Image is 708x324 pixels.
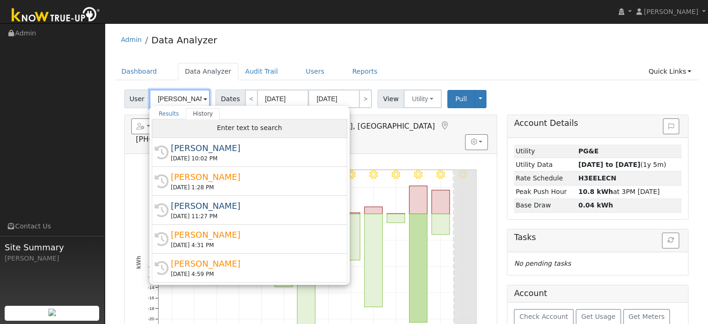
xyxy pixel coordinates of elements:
strong: 0.04 kWh [578,201,613,209]
rect: onclick="" [432,214,450,234]
text: -18 [148,306,154,311]
td: Rate Schedule [514,172,576,185]
span: Get Usage [581,313,615,320]
text: -16 [148,295,154,300]
span: [GEOGRAPHIC_DATA], [GEOGRAPHIC_DATA] [276,122,435,131]
strong: 10.8 kWh [578,188,613,195]
div: [PERSON_NAME] [5,254,100,263]
td: Peak Push Hour [514,185,576,199]
i: No pending tasks [514,260,571,267]
span: View [378,90,404,108]
div: [PERSON_NAME] [171,142,337,154]
a: Results [152,108,186,119]
div: [PERSON_NAME] [171,228,337,241]
i: History [155,232,169,246]
td: Base Draw [514,199,576,212]
span: Pull [455,95,467,103]
h5: Tasks [514,233,681,242]
text: -12 [148,274,154,279]
td: Utility [514,145,576,158]
span: Site Summary [5,241,100,254]
rect: onclick="" [364,207,383,214]
a: < [245,90,258,108]
span: [PERSON_NAME] [644,8,698,15]
span: Enter text to search [217,124,282,131]
button: Issue History [663,118,679,134]
div: [DATE] 11:27 PM [171,212,337,221]
rect: onclick="" [275,214,293,287]
span: [PHONE_NUMBER] [136,135,203,144]
rect: onclick="" [432,190,450,214]
img: retrieve [48,309,56,316]
a: Admin [121,36,142,43]
text: -10 [148,263,154,269]
div: [DATE] 10:02 PM [171,154,337,163]
img: Know True-Up [7,5,105,26]
rect: onclick="" [387,214,405,214]
strong: ID: 16326599, authorized: 03/04/25 [578,147,599,155]
a: Users [299,63,331,80]
i: 8/30 - Clear [391,170,400,179]
button: Refresh [662,233,679,248]
rect: onclick="" [387,214,405,223]
i: History [155,174,169,188]
span: (1y 5m) [578,161,666,168]
span: User [124,90,150,108]
a: Audit Trail [238,63,285,80]
rect: onclick="" [342,213,360,214]
a: Dashboard [115,63,164,80]
td: at 3PM [DATE] [577,185,682,199]
i: 9/01 - Clear [436,170,445,179]
span: Get Meters [628,313,665,320]
text: kWh [135,255,142,269]
i: History [155,203,169,217]
span: Dates [216,90,245,108]
div: [DATE] 4:31 PM [171,241,337,249]
strong: [DATE] to [DATE] [578,161,640,168]
span: Check Account [519,313,568,320]
a: Map [439,121,450,131]
a: Data Analyzer [151,34,217,46]
text: -20 [148,316,154,321]
a: > [359,90,372,108]
div: [DATE] 1:28 PM [171,183,337,192]
a: Data Analyzer [178,63,238,80]
div: [PERSON_NAME] [171,171,337,183]
a: Quick Links [641,63,698,80]
div: [PERSON_NAME] [171,200,337,212]
button: Utility [404,90,442,108]
a: History [186,108,220,119]
i: 8/29 - Clear [369,170,378,179]
text: -14 [148,285,155,290]
rect: onclick="" [409,186,427,214]
button: Pull [447,90,475,108]
rect: onclick="" [342,214,360,260]
h5: Account Details [514,118,681,128]
h5: Account [514,289,547,298]
div: [DATE] 4:59 PM [171,270,337,278]
i: History [155,145,169,159]
td: Utility Data [514,158,576,172]
rect: onclick="" [364,214,383,307]
input: Select a User [149,90,210,108]
i: 8/28 - Clear [347,170,356,179]
strong: R [578,174,616,182]
i: 8/31 - Clear [414,170,423,179]
div: [PERSON_NAME] [171,257,337,270]
a: Reports [345,63,384,80]
rect: onclick="" [409,214,427,323]
i: History [155,261,169,275]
